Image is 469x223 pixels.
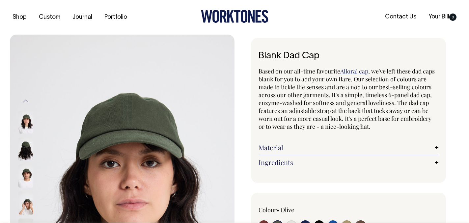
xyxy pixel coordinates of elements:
[382,12,419,22] a: Contact Us
[259,144,438,152] a: Material
[21,94,31,109] button: Previous
[18,164,33,187] img: olive
[259,67,340,75] span: Based on our all-time favourite
[426,12,459,22] a: Your Bill0
[18,137,33,160] img: olive
[281,206,294,214] label: Olive
[18,191,33,214] img: olive
[449,14,456,21] span: 0
[259,206,330,214] div: Colour
[259,67,435,130] span: , we've left these dad caps blank for you to add your own flare. Our selection of colours are mad...
[277,206,279,214] span: •
[259,51,438,61] h1: Blank Dad Cap
[340,67,368,75] a: Allora! cap
[36,12,63,23] a: Custom
[70,12,95,23] a: Journal
[102,12,130,23] a: Portfolio
[259,158,438,166] a: Ingredients
[10,12,29,23] a: Shop
[18,110,33,133] img: olive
